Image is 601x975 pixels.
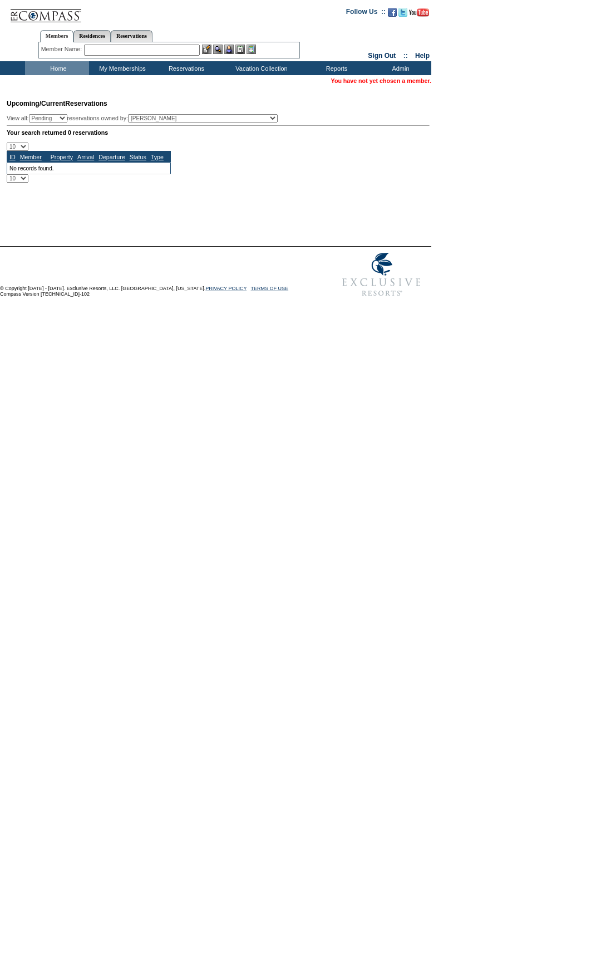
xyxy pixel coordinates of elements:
td: Follow Us :: [346,7,386,20]
div: Member Name: [41,45,84,54]
a: Follow us on Twitter [398,11,407,18]
div: Your search returned 0 reservations [7,129,430,136]
img: Impersonate [224,45,234,54]
td: Vacation Collection [217,61,303,75]
a: PRIVACY POLICY [205,286,247,291]
a: TERMS OF USE [251,286,289,291]
img: Exclusive Resorts [332,247,431,302]
a: Sign Out [368,52,396,60]
img: b_calculator.gif [247,45,256,54]
a: Subscribe to our YouTube Channel [409,11,429,18]
a: Become our fan on Facebook [388,11,397,18]
a: Help [415,52,430,60]
a: ID [9,154,16,160]
td: My Memberships [89,61,153,75]
span: Reservations [7,100,107,107]
img: Become our fan on Facebook [388,8,397,17]
img: Follow us on Twitter [398,8,407,17]
td: No records found. [7,163,171,174]
img: Reservations [235,45,245,54]
div: View all: reservations owned by: [7,114,283,123]
td: Admin [367,61,431,75]
a: Members [40,30,74,42]
span: You have not yet chosen a member. [331,77,431,84]
a: Residences [73,30,111,42]
span: Upcoming/Current [7,100,65,107]
a: Property [51,154,73,160]
img: b_edit.gif [202,45,211,54]
img: View [213,45,223,54]
a: Reservations [111,30,152,42]
a: Arrival [77,154,94,160]
span: :: [403,52,408,60]
img: Subscribe to our YouTube Channel [409,8,429,17]
a: Type [151,154,164,160]
a: Member [20,154,42,160]
td: Home [25,61,89,75]
a: Departure [98,154,125,160]
td: Reservations [153,61,217,75]
a: Status [130,154,146,160]
td: Reports [303,61,367,75]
